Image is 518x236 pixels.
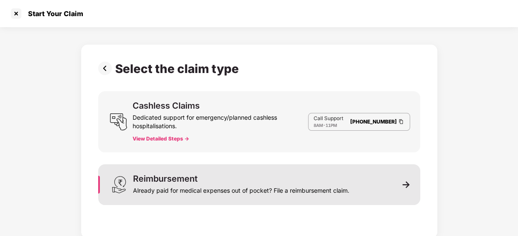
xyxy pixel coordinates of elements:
[115,62,242,76] div: Select the claim type
[133,135,189,142] button: View Detailed Steps ->
[133,110,308,130] div: Dedicated support for emergency/planned cashless hospitalisations.
[314,115,343,122] p: Call Support
[133,101,200,110] div: Cashless Claims
[110,176,128,194] img: svg+xml;base64,PHN2ZyB3aWR0aD0iMjQiIGhlaWdodD0iMzEiIHZpZXdCb3g9IjAgMCAyNCAzMSIgZmlsbD0ibm9uZSIgeG...
[326,123,337,128] span: 11PM
[398,118,405,125] img: Clipboard Icon
[350,118,397,125] a: [PHONE_NUMBER]
[23,9,83,18] div: Start Your Claim
[133,183,349,195] div: Already paid for medical expenses out of pocket? File a reimbursement claim.
[98,62,115,75] img: svg+xml;base64,PHN2ZyBpZD0iUHJldi0zMngzMiIgeG1sbnM9Imh0dHA6Ly93d3cudzMub3JnLzIwMDAvc3ZnIiB3aWR0aD...
[110,113,127,131] img: svg+xml;base64,PHN2ZyB3aWR0aD0iMjQiIGhlaWdodD0iMjUiIHZpZXdCb3g9IjAgMCAyNCAyNSIgZmlsbD0ibm9uZSIgeG...
[314,122,343,129] div: -
[133,174,198,183] div: Reimbursement
[314,123,323,128] span: 8AM
[402,181,410,188] img: svg+xml;base64,PHN2ZyB3aWR0aD0iMTEiIGhlaWdodD0iMTEiIHZpZXdCb3g9IjAgMCAxMSAxMSIgZmlsbD0ibm9uZSIgeG...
